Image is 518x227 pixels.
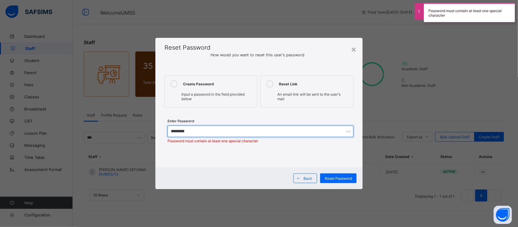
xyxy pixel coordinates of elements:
[168,139,258,143] span: Password must contain at least one special character
[303,176,312,181] span: Back
[351,44,357,54] div: ×
[277,92,340,101] span: An email link will be sent to the user's mail
[181,92,245,101] span: Input a password in the field provided below
[164,44,210,51] span: Reset Password
[325,176,352,181] span: Reset Password
[279,80,350,87] div: Reset Link
[164,53,354,57] span: How would you want to reset this user's password
[494,206,512,224] button: Open asap
[168,119,194,123] label: Enter Password
[424,3,515,22] div: Password must contain at least one special character
[183,80,254,87] div: Create Password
